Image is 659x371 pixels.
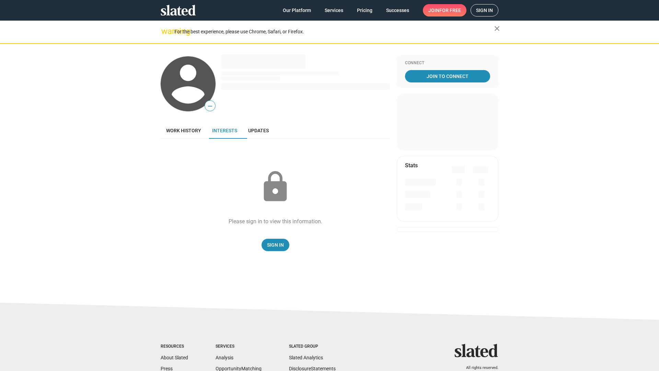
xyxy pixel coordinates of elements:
[357,4,372,16] span: Pricing
[174,27,494,36] div: For the best experience, please use Chrome, Safari, or Firefox.
[212,128,237,133] span: Interests
[405,60,490,66] div: Connect
[351,4,378,16] a: Pricing
[161,27,170,35] mat-icon: warning
[161,122,207,139] a: Work history
[319,4,349,16] a: Services
[166,128,201,133] span: Work history
[289,344,336,349] div: Slated Group
[267,239,284,251] span: Sign In
[243,122,274,139] a: Updates
[161,344,188,349] div: Resources
[207,122,243,139] a: Interests
[423,4,466,16] a: Joinfor free
[471,4,498,16] a: Sign in
[205,102,215,111] span: —
[229,218,322,225] div: Please sign in to view this information.
[406,70,489,82] span: Join To Connect
[283,4,311,16] span: Our Platform
[216,344,262,349] div: Services
[262,239,289,251] a: Sign In
[258,170,292,204] mat-icon: lock
[439,4,461,16] span: for free
[248,128,269,133] span: Updates
[216,355,233,360] a: Analysis
[386,4,409,16] span: Successes
[476,4,493,16] span: Sign in
[161,355,188,360] a: About Slated
[277,4,316,16] a: Our Platform
[325,4,343,16] span: Services
[405,162,418,169] mat-card-title: Stats
[289,355,323,360] a: Slated Analytics
[405,70,490,82] a: Join To Connect
[428,4,461,16] span: Join
[493,24,501,33] mat-icon: close
[381,4,415,16] a: Successes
